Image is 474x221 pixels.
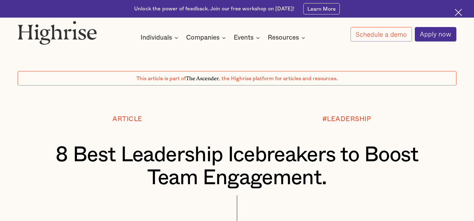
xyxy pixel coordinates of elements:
div: Companies [186,34,220,41]
a: Learn More [303,3,340,14]
span: , the Highrise platform for articles and resources. [219,76,338,81]
div: Resources [268,34,299,41]
img: Highrise logo [18,21,97,45]
span: The Ascender [186,74,219,80]
a: Apply now [415,27,456,41]
div: #LEADERSHIP [322,115,371,123]
a: Schedule a demo [351,27,412,41]
span: This article is part of [136,76,186,81]
div: Article [112,115,142,123]
div: Unlock the power of feedback. Join our free workshop on [DATE]! [134,5,294,12]
div: Events [234,34,254,41]
h1: 8 Best Leadership Icebreakers to Boost Team Engagement. [36,143,438,190]
img: Cross icon [455,9,462,16]
div: Individuals [140,34,172,41]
